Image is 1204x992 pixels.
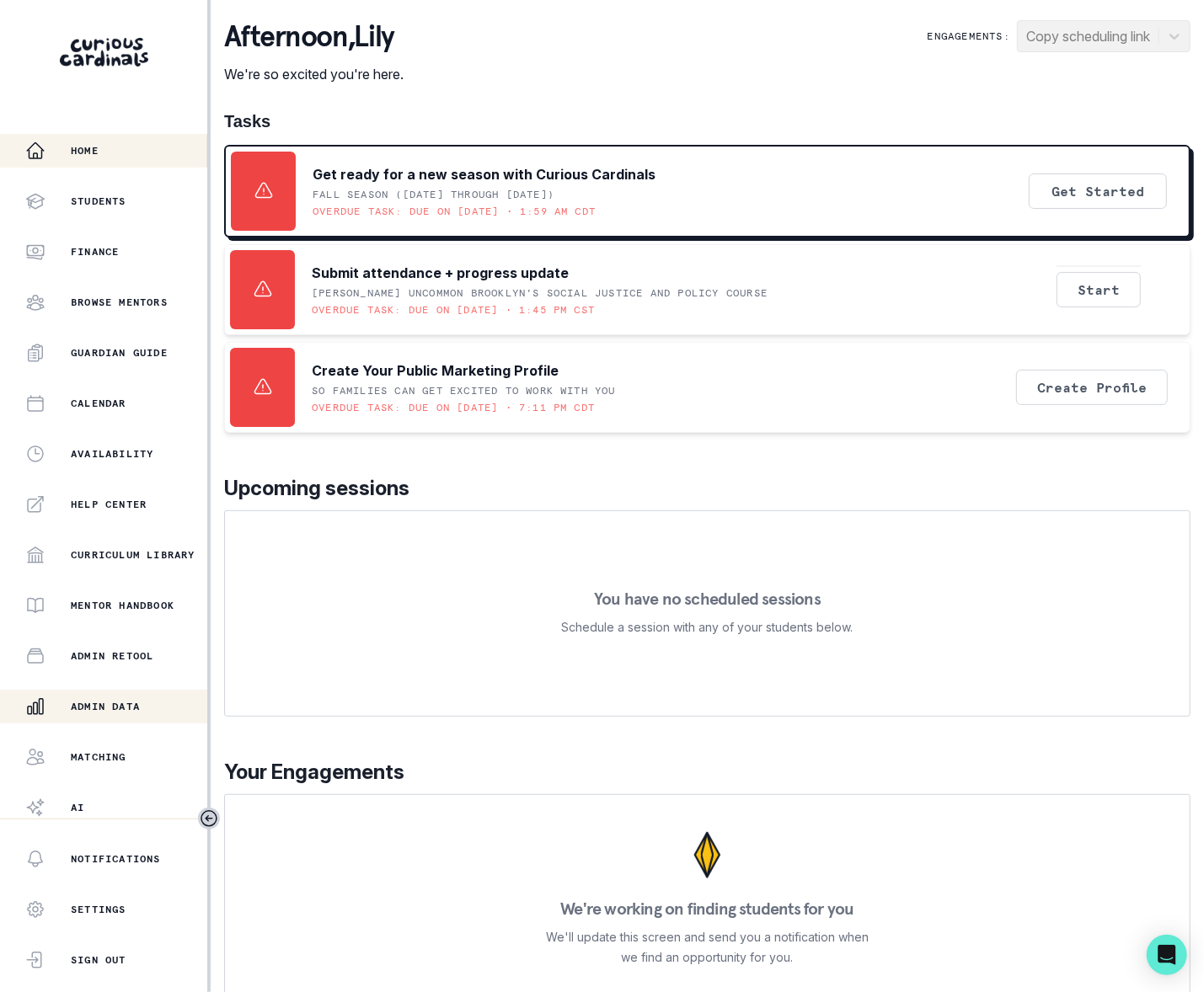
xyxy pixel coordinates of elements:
[546,927,870,968] p: We'll update this screen and send you a notification when we find an opportunity for you.
[312,286,768,300] p: [PERSON_NAME] UNCOMMON Brooklyn's Social Justice and Policy Course
[560,900,854,917] p: We're working on finding students for you
[71,397,126,410] p: Calendar
[71,447,153,461] p: Availability
[224,20,404,54] p: afternoon , Lily
[71,599,174,612] p: Mentor Handbook
[312,303,595,317] p: Overdue task: Due on [DATE] • 1:45 PM CST
[224,64,404,84] p: We're so excited you're here.
[198,808,220,829] button: Toggle sidebar
[1057,272,1141,307] button: Start
[224,111,1191,131] h1: Tasks
[71,144,99,157] p: Home
[224,473,1191,504] p: Upcoming sessions
[71,498,147,511] p: Help Center
[313,205,596,218] p: Overdue task: Due on [DATE] • 1:59 AM CDT
[71,852,161,866] p: Notifications
[312,401,595,414] p: Overdue task: Due on [DATE] • 7:11 PM CDT
[928,29,1010,43] p: Engagements:
[60,38,148,67] img: Curious Cardinals Logo
[562,617,854,637] p: Schedule a session with any of your students below.
[312,384,616,397] p: SO FAMILIES CAN GET EXCITED TO WORK WITH YOU
[71,296,168,309] p: Browse Mentors
[1029,173,1167,209] button: Get Started
[1147,935,1187,975] div: Open Intercom Messenger
[312,360,559,381] p: Create Your Public Marketing Profile
[71,750,126,764] p: Matching
[313,188,554,201] p: Fall Season ([DATE] through [DATE])
[71,801,84,814] p: AI
[224,757,1191,787] p: Your Engagements
[1016,370,1168,405] button: Create Profile
[71,649,153,663] p: Admin Retool
[594,590,821,607] p: You have no scheduled sessions
[71,245,119,259] p: Finance
[71,195,126,208] p: Students
[71,700,140,713] p: Admin Data
[71,346,168,360] p: Guardian Guide
[71,953,126,967] p: Sign Out
[312,263,569,283] p: Submit attendance + progress update
[313,164,656,184] p: Get ready for a new season with Curious Cardinals
[71,548,195,562] p: Curriculum Library
[71,903,126,916] p: Settings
